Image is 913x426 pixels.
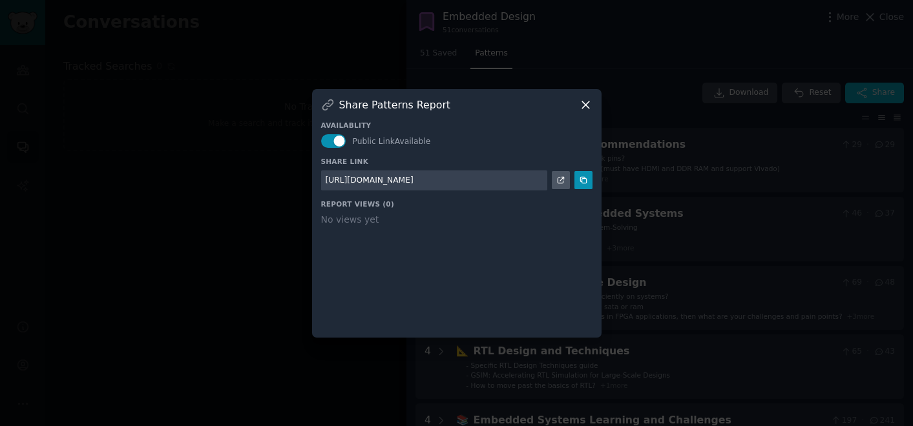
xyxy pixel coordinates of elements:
div: No views yet [321,213,593,227]
div: [URL][DOMAIN_NAME] [326,175,414,187]
h3: Report Views ( 0 ) [321,199,593,208]
h3: Share Patterns Report [339,98,451,112]
h3: Share Link [321,157,593,166]
span: Public Link Available [353,137,431,146]
h3: Availablity [321,121,593,130]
